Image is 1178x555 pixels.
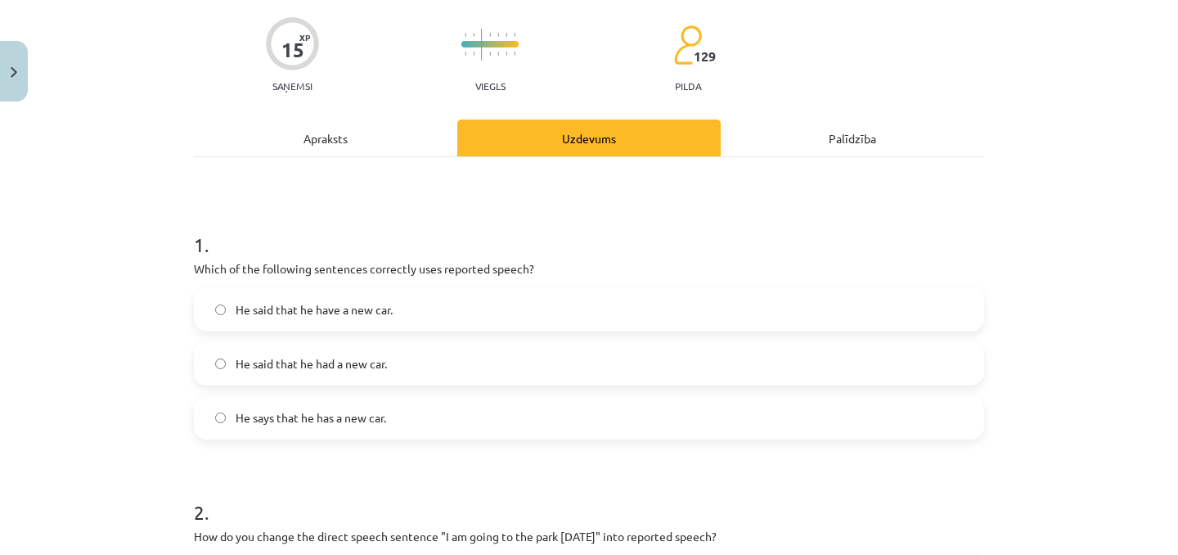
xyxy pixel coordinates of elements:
[215,413,226,423] input: He says that he has a new car.
[215,359,226,369] input: He said that he had a new car.
[215,305,226,315] input: He said that he have a new car.
[475,80,506,92] p: Viegls
[465,52,466,56] img: icon-short-line-57e1e144782c952c97e751825c79c345078a6d821885a25fce030b3d8c18986b.svg
[497,52,499,56] img: icon-short-line-57e1e144782c952c97e751825c79c345078a6d821885a25fce030b3d8c18986b.svg
[473,33,474,37] img: icon-short-line-57e1e144782c952c97e751825c79c345078a6d821885a25fce030b3d8c18986b.svg
[299,33,310,42] span: XP
[673,25,702,65] img: students-c634bb4e5e11cddfef0936a35e636f08e4e9abd3cc4e673bd6f9a4125e45ecb1.svg
[481,29,483,61] img: icon-long-line-d9ea69661e0d244f92f715978eff75569469978d946b2353a9bb055b3ed8787d.svg
[236,301,393,318] span: He said that he have a new car.
[236,409,386,426] span: He says that he has a new car.
[457,120,721,156] div: Uzdevums
[266,80,319,92] p: Saņemsi
[506,52,507,56] img: icon-short-line-57e1e144782c952c97e751825c79c345078a6d821885a25fce030b3d8c18986b.svg
[497,33,499,37] img: icon-short-line-57e1e144782c952c97e751825c79c345078a6d821885a25fce030b3d8c18986b.svg
[514,52,515,56] img: icon-short-line-57e1e144782c952c97e751825c79c345078a6d821885a25fce030b3d8c18986b.svg
[675,80,701,92] p: pilda
[281,38,304,61] div: 15
[465,33,466,37] img: icon-short-line-57e1e144782c952c97e751825c79c345078a6d821885a25fce030b3d8c18986b.svg
[489,33,491,37] img: icon-short-line-57e1e144782c952c97e751825c79c345078a6d821885a25fce030b3d8c18986b.svg
[194,260,984,277] p: Which of the following sentences correctly uses reported speech?
[473,52,474,56] img: icon-short-line-57e1e144782c952c97e751825c79c345078a6d821885a25fce030b3d8c18986b.svg
[11,67,17,78] img: icon-close-lesson-0947bae3869378f0d4975bcd49f059093ad1ed9edebbc8119c70593378902aed.svg
[694,49,716,64] span: 129
[194,528,984,545] p: How do you change the direct speech sentence "I am going to the park [DATE]" into reported speech?
[514,33,515,37] img: icon-short-line-57e1e144782c952c97e751825c79c345078a6d821885a25fce030b3d8c18986b.svg
[721,120,984,156] div: Palīdzība
[506,33,507,37] img: icon-short-line-57e1e144782c952c97e751825c79c345078a6d821885a25fce030b3d8c18986b.svg
[194,205,984,255] h1: 1 .
[194,472,984,523] h1: 2 .
[194,120,457,156] div: Apraksts
[489,52,491,56] img: icon-short-line-57e1e144782c952c97e751825c79c345078a6d821885a25fce030b3d8c18986b.svg
[236,355,387,372] span: He said that he had a new car.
